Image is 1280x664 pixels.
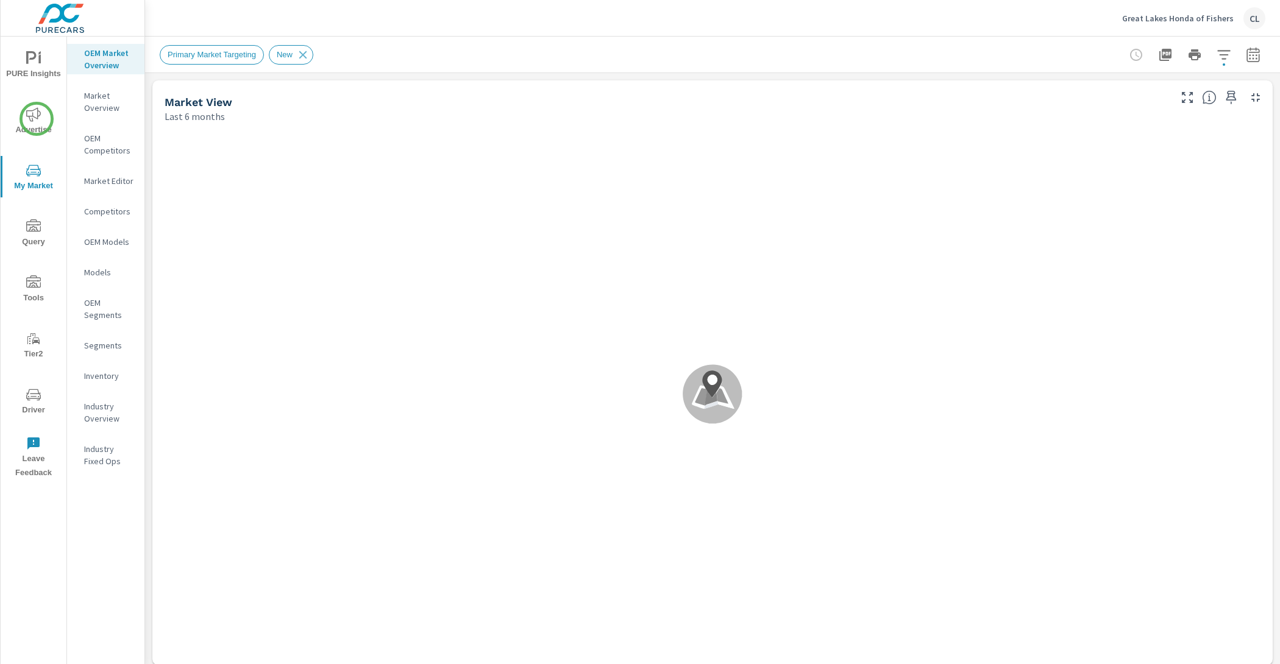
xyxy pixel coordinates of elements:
div: Industry Overview [67,397,144,428]
button: Print Report [1182,43,1207,67]
div: Competitors [67,202,144,221]
span: Tools [4,275,63,305]
span: Save this to your personalized report [1221,88,1241,107]
p: Inventory [84,370,135,382]
div: Inventory [67,367,144,385]
span: Primary Market Targeting [160,50,263,59]
div: OEM Segments [67,294,144,324]
div: OEM Market Overview [67,44,144,74]
div: Industry Fixed Ops [67,440,144,470]
p: OEM Models [84,236,135,248]
div: CL [1243,7,1265,29]
button: Apply Filters [1212,43,1236,67]
p: OEM Segments [84,297,135,321]
span: Leave Feedback [4,436,63,480]
span: PURE Insights [4,51,63,81]
button: Minimize Widget [1246,88,1265,107]
button: Make Fullscreen [1178,88,1197,107]
span: Driver [4,387,63,417]
div: Models [67,263,144,281]
span: Tier2 [4,331,63,361]
p: OEM Competitors [84,132,135,157]
p: Industry Fixed Ops [84,443,135,467]
div: Market Editor [67,172,144,190]
div: OEM Models [67,233,144,251]
p: Market Overview [84,90,135,114]
div: Segments [67,336,144,355]
p: Models [84,266,135,278]
div: nav menu [1,37,66,485]
p: Last 6 months [165,109,225,124]
p: OEM Market Overview [84,47,135,71]
span: New [269,50,300,59]
span: Advertise [4,107,63,137]
h5: Market View [165,96,232,108]
div: Market Overview [67,87,144,117]
div: OEM Competitors [67,129,144,160]
p: Market Editor [84,175,135,187]
p: Great Lakes Honda of Fishers [1122,13,1234,24]
p: Competitors [84,205,135,217]
button: Select Date Range [1241,43,1265,67]
div: New [269,45,313,65]
span: My Market [4,163,63,193]
span: Query [4,219,63,249]
button: "Export Report to PDF" [1153,43,1178,67]
p: Industry Overview [84,400,135,425]
span: Find the biggest opportunities in your market for your inventory. Understand by postal code where... [1202,90,1217,105]
p: Segments [84,339,135,351]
